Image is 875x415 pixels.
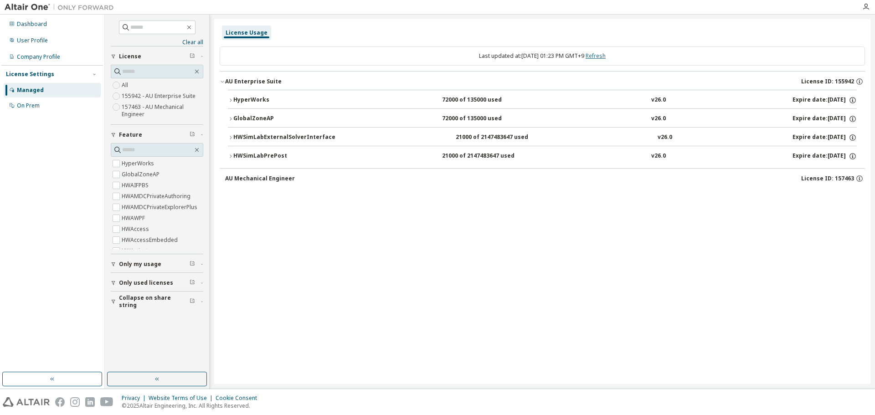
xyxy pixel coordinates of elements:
button: GlobalZoneAP72000 of 135000 usedv26.0Expire date:[DATE] [228,109,857,129]
div: Website Terms of Use [149,395,216,402]
div: v26.0 [658,133,672,142]
div: License Usage [226,29,268,36]
button: Only my usage [111,254,203,274]
button: HyperWorks72000 of 135000 usedv26.0Expire date:[DATE] [228,90,857,110]
div: Dashboard [17,20,47,28]
div: AU Enterprise Suite [225,78,282,85]
a: Clear all [111,39,203,46]
img: Altair One [5,3,118,12]
label: HWAMDCPrivateExplorerPlus [122,202,199,213]
button: Only used licenses [111,273,203,293]
div: User Profile [17,37,48,44]
div: 21000 of 2147483647 used [442,152,524,160]
div: Managed [17,87,44,94]
div: 72000 of 135000 used [442,115,524,123]
span: Clear filter [190,261,195,268]
label: All [122,80,130,91]
img: instagram.svg [70,397,80,407]
label: HWAccess [122,224,151,235]
div: 21000 of 2147483647 used [456,133,538,142]
div: GlobalZoneAP [233,115,315,123]
button: HWSimLabPrePost21000 of 2147483647 usedv26.0Expire date:[DATE] [228,146,857,166]
span: License [119,53,141,60]
span: Collapse on share string [119,294,190,309]
div: AU Mechanical Engineer [225,175,295,182]
label: GlobalZoneAP [122,169,161,180]
span: Clear filter [190,53,195,60]
div: On Prem [17,102,40,109]
label: 155942 - AU Enterprise Suite [122,91,197,102]
p: © 2025 Altair Engineering, Inc. All Rights Reserved. [122,402,262,410]
button: AU Mechanical EngineerLicense ID: 157463 [225,169,865,189]
div: HWSimLabExternalSolverInterface [233,133,335,142]
button: HWSimLabExternalSolverInterface21000 of 2147483647 usedv26.0Expire date:[DATE] [228,128,857,148]
span: Clear filter [190,298,195,305]
img: facebook.svg [55,397,65,407]
button: AU Enterprise SuiteLicense ID: 155942 [220,72,865,92]
label: HWAWPF [122,213,147,224]
div: Expire date: [DATE] [793,96,857,104]
div: Last updated at: [DATE] 01:23 PM GMT+9 [220,46,865,66]
img: linkedin.svg [85,397,95,407]
div: Expire date: [DATE] [793,115,857,123]
div: Expire date: [DATE] [793,152,857,160]
span: License ID: 157463 [801,175,854,182]
div: 72000 of 135000 used [442,96,524,104]
span: Feature [119,131,142,138]
a: Refresh [586,52,606,60]
div: v26.0 [651,152,666,160]
label: HWAIFPBS [122,180,150,191]
img: altair_logo.svg [3,397,50,407]
label: HyperWorks [122,158,156,169]
button: Feature [111,125,203,145]
span: Only used licenses [119,279,173,287]
button: Collapse on share string [111,292,203,312]
span: Clear filter [190,279,195,287]
div: Cookie Consent [216,395,262,402]
div: Privacy [122,395,149,402]
div: Company Profile [17,53,60,61]
div: v26.0 [651,115,666,123]
span: Clear filter [190,131,195,138]
span: License ID: 155942 [801,78,854,85]
span: Only my usage [119,261,161,268]
label: HWAMDCPrivateAuthoring [122,191,192,202]
div: HWSimLabPrePost [233,152,315,160]
label: HWAccessEmbedded [122,235,180,246]
div: Expire date: [DATE] [793,133,857,142]
label: 157463 - AU Mechanical Engineer [122,102,203,120]
div: v26.0 [651,96,666,104]
label: HWActivate [122,246,153,256]
button: License [111,46,203,67]
div: License Settings [6,71,54,78]
div: HyperWorks [233,96,315,104]
img: youtube.svg [100,397,113,407]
